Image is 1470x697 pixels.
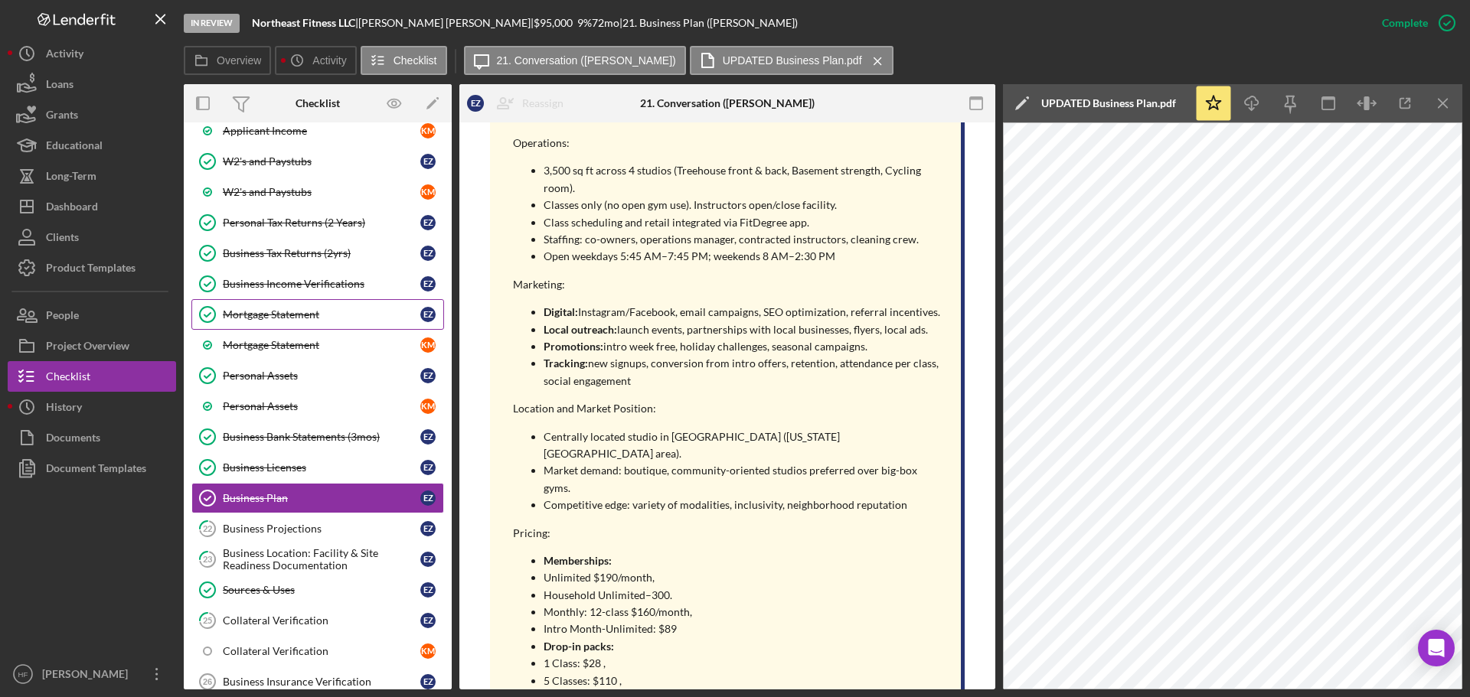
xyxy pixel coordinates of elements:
div: Business Location: Facility & Site Readiness Documentation [223,547,420,572]
div: Reassign [522,88,563,119]
div: 72 mo [592,17,619,29]
a: Business Tax Returns (2yrs)EZ [191,238,444,269]
div: E Z [420,154,436,169]
button: UPDATED Business Plan.pdf [690,46,893,75]
button: Checklist [8,361,176,392]
label: 21. Conversation ([PERSON_NAME]) [497,54,676,67]
a: W2's and PaystubsEZ [191,146,444,177]
div: Applicant Income [223,125,420,137]
div: K M [420,643,436,659]
p: intro week free, holiday challenges, seasonal campaigns. [544,338,946,355]
a: Sources & UsesEZ [191,575,444,605]
a: Loans [8,69,176,99]
div: E Z [420,276,436,292]
p: Competitive edge: variety of modalities, inclusivity, neighborhood reputation [544,497,946,513]
div: E Z [420,552,436,567]
div: Open Intercom Messenger [1418,630,1455,666]
p: new signups, conversion from intro offers, retention, attendance per class, social engagement [544,355,946,389]
button: Documents [8,422,176,453]
div: E Z [420,429,436,445]
div: Personal Assets [223,400,420,412]
tspan: 26 [203,677,212,686]
label: Overview [217,54,261,67]
strong: Tracking: [544,357,588,370]
button: Checklist [361,46,447,75]
a: Business PlanEZ [191,483,444,513]
div: Complete [1382,8,1428,38]
div: W2's and Paystubs [223,186,420,198]
div: Long-Term [46,161,96,195]
p: Class scheduling and retail integrated via FitDegree app. [544,214,946,231]
p: Centrally located studio in [GEOGRAPHIC_DATA] ([US_STATE][GEOGRAPHIC_DATA] area). [544,428,946,463]
div: Collateral Verification [223,645,420,657]
div: 9 % [577,17,592,29]
a: 23Business Location: Facility & Site Readiness DocumentationEZ [191,544,444,575]
p: Pricing: [513,525,946,542]
a: Clients [8,222,176,252]
p: Open weekdays 5:45 AM–7:45 PM; weekends 8 AM–2:30 PM [544,248,946,265]
div: Dashboard [46,191,98,226]
div: | [252,17,358,29]
div: Document Templates [46,453,146,487]
div: E Z [420,613,436,628]
button: Activity [8,38,176,69]
div: Educational [46,130,103,164]
div: Business Licenses [223,461,420,474]
div: People [46,300,79,334]
div: Clients [46,222,79,256]
div: In Review [184,14,240,33]
label: Checklist [394,54,437,67]
div: | 21. Business Plan ([PERSON_NAME]) [619,17,798,29]
a: Business LicensesEZ [191,452,444,483]
a: Personal AssetsKM [191,391,444,422]
b: Northeast Fitness LLC [252,16,355,29]
div: UPDATED Business Plan.pdf [1041,97,1176,109]
p: Operations: [513,135,946,151]
a: W2's and PaystubsKM [191,177,444,207]
span: $95,000 [534,16,573,29]
p: Intro Month-Unlimited: $89 [544,620,946,637]
p: 1 Class: $28 , [544,655,946,672]
button: Grants [8,99,176,130]
div: Mortgage Statement [223,339,420,351]
strong: Digital: [544,305,578,318]
a: Dashboard [8,191,176,222]
button: Product Templates [8,252,176,283]
a: Mortgage StatementKM [191,330,444,360]
strong: Local outreach: [544,323,617,336]
button: Project Overview [8,331,176,361]
div: 21. Conversation ([PERSON_NAME]) [640,97,815,109]
div: E Z [420,674,436,689]
div: Business Projections [223,523,420,535]
button: EZReassign [459,88,579,119]
button: Educational [8,130,176,161]
div: Grants [46,99,78,134]
strong: Memberships: [544,554,612,567]
a: Business Income VerificationsEZ [191,269,444,299]
div: Loans [46,69,73,103]
div: Mortgage Statement [223,308,420,321]
div: Sources & Uses [223,584,420,596]
a: Long-Term [8,161,176,191]
strong: Promotions: [544,340,603,353]
div: K M [420,123,436,138]
div: E Z [420,368,436,383]
div: Project Overview [46,331,129,365]
tspan: 25 [203,615,212,625]
div: Personal Tax Returns (2 Years) [223,217,420,229]
button: History [8,392,176,422]
button: Document Templates [8,453,176,484]
div: E Z [420,521,436,536]
p: 3,500 sq ft across 4 studios (Treehouse front & back, Basement strength, Cycling room). [544,162,946,197]
div: History [46,392,82,426]
div: K M [420,184,436,200]
p: Marketing: [513,276,946,293]
a: 22Business ProjectionsEZ [191,513,444,544]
